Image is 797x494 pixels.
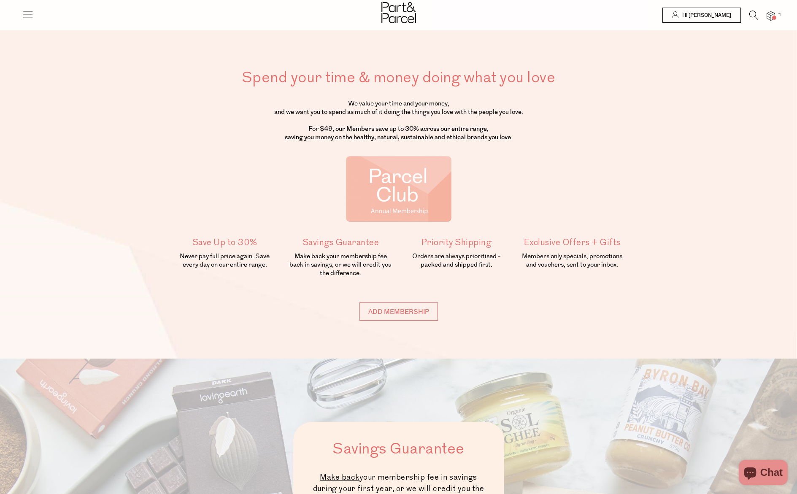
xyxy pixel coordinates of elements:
h5: Savings Guarantee [287,236,394,249]
a: 1 [767,11,775,20]
span: 1 [776,11,783,19]
p: Orders are always prioritised - packed and shipped first. [403,252,510,269]
h5: Exclusive Offers + Gifts [519,236,626,249]
u: Make back [320,472,359,483]
span: Hi [PERSON_NAME] [680,12,731,19]
strong: , our Members save up to 30% across our entire range, saving you money on the healthy, natural, s... [285,124,513,142]
img: Part&Parcel [381,2,416,23]
p: Make back your membership fee back in savings, or we will credit you the difference. [287,252,394,278]
h5: Save Up to 30% [172,236,278,249]
p: Members only specials, promotions and vouchers, sent to your inbox. [519,252,626,269]
h1: Spend your time & money doing what you love [172,67,626,88]
inbox-online-store-chat: Shopify online store chat [736,460,790,487]
a: Hi [PERSON_NAME] [662,8,741,23]
input: Add membership [359,302,438,321]
h5: Priority Shipping [403,236,510,249]
p: Never pay full price again. Save every day on our entire range. [172,252,278,269]
h2: Savings Guarantee [310,439,487,459]
p: We value your time and your money, and we want you to spend as much of it doing the things you lo... [172,100,626,142]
